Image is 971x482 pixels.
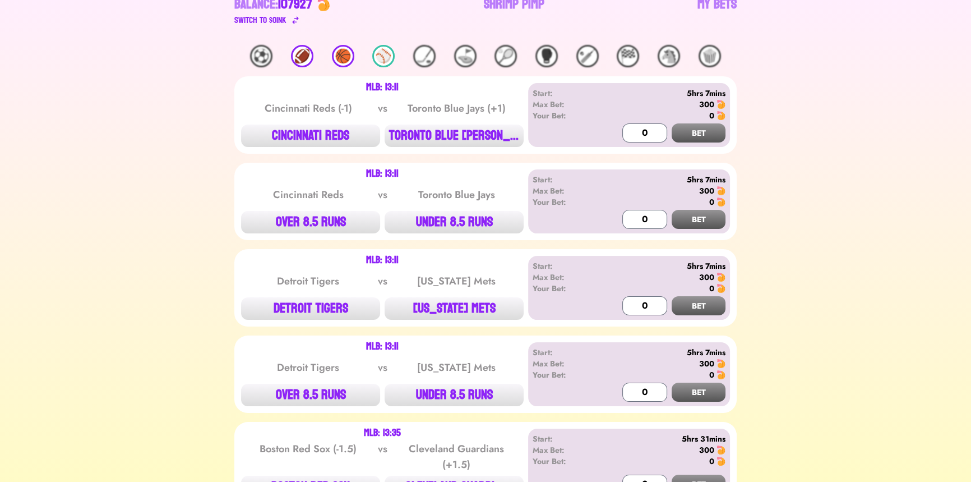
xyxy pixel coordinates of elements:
[376,100,390,116] div: vs
[454,45,477,67] div: ⛳️
[576,45,599,67] div: 🏏
[241,125,380,147] button: CINCINNATI REDS
[716,359,725,368] img: 🍤
[533,174,597,185] div: Start:
[533,369,597,380] div: Your Bet:
[533,456,597,467] div: Your Bet:
[716,446,725,455] img: 🍤
[709,456,714,467] div: 0
[716,284,725,293] img: 🍤
[494,45,517,67] div: 🎾
[252,273,365,289] div: Detroit Tigers
[400,360,513,375] div: [US_STATE] Mets
[533,347,597,358] div: Start:
[366,342,399,351] div: MLB: 13:11
[699,444,714,456] div: 300
[385,384,524,406] button: UNDER 8.5 RUNS
[252,187,365,203] div: Cincinnati Reds
[699,358,714,369] div: 300
[533,283,597,294] div: Your Bet:
[716,370,725,379] img: 🍤
[250,45,272,67] div: ⚽️
[672,123,725,143] button: BET
[366,169,399,178] div: MLB: 13:11
[252,360,365,375] div: Detroit Tigers
[597,433,725,444] div: 5hrs 31mins
[709,110,714,121] div: 0
[672,383,725,402] button: BET
[709,283,714,294] div: 0
[376,187,390,203] div: vs
[597,88,725,99] div: 5hrs 7mins
[400,441,513,472] div: Cleveland Guardians (+1.5)
[400,100,513,116] div: Toronto Blue Jays (+1)
[716,273,725,282] img: 🍤
[699,99,714,110] div: 300
[366,256,399,265] div: MLB: 13:11
[658,45,680,67] div: 🐴
[617,45,639,67] div: 🏁
[699,185,714,196] div: 300
[385,297,524,320] button: [US_STATE] METS
[716,198,725,206] img: 🍤
[716,100,725,109] img: 🍤
[533,99,597,110] div: Max Bet:
[332,45,354,67] div: 🏀
[672,210,725,229] button: BET
[376,273,390,289] div: vs
[533,88,597,99] div: Start:
[533,260,597,272] div: Start:
[533,110,597,121] div: Your Bet:
[252,441,365,472] div: Boston Red Sox (-1.5)
[597,347,725,358] div: 5hrs 7mins
[385,125,524,147] button: TORONTO BLUE [PERSON_NAME]...
[533,185,597,196] div: Max Bet:
[385,211,524,233] button: UNDER 8.5 RUNS
[376,360,390,375] div: vs
[533,272,597,283] div: Max Bet:
[241,211,380,233] button: OVER 8.5 RUNS
[672,296,725,315] button: BET
[716,457,725,466] img: 🍤
[241,384,380,406] button: OVER 8.5 RUNS
[533,196,597,208] div: Your Bet:
[291,45,313,67] div: 🏈
[709,369,714,380] div: 0
[400,273,513,289] div: [US_STATE] Mets
[597,260,725,272] div: 5hrs 7mins
[535,45,558,67] div: 🥊
[699,272,714,283] div: 300
[364,429,401,438] div: MLB: 13:35
[716,186,725,195] img: 🍤
[709,196,714,208] div: 0
[234,13,286,27] div: Switch to $ OINK
[533,358,597,369] div: Max Bet:
[241,297,380,320] button: DETROIT TIGERS
[716,111,725,120] img: 🍤
[366,83,399,92] div: MLB: 13:11
[533,433,597,444] div: Start:
[597,174,725,185] div: 5hrs 7mins
[533,444,597,456] div: Max Bet:
[372,45,395,67] div: ⚾️
[252,100,365,116] div: Cincinnati Reds (-1)
[400,187,513,203] div: Toronto Blue Jays
[413,45,436,67] div: 🏒
[699,45,721,67] div: 🍿
[376,441,390,472] div: vs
